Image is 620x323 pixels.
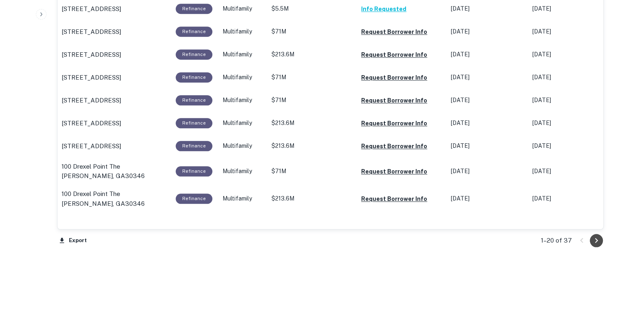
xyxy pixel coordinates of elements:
[532,119,606,127] p: [DATE]
[532,4,606,13] p: [DATE]
[451,4,524,13] p: [DATE]
[62,141,168,151] a: [STREET_ADDRESS]
[57,234,89,247] button: Export
[176,141,212,151] div: This loan purpose was for refinancing
[62,27,168,37] a: [STREET_ADDRESS]
[223,194,263,203] p: Multifamily
[62,96,168,105] a: [STREET_ADDRESS]
[451,96,524,105] p: [DATE]
[532,167,606,176] p: [DATE]
[271,96,353,105] p: $71M
[271,50,353,59] p: $213.6M
[451,167,524,176] p: [DATE]
[62,118,168,128] a: [STREET_ADDRESS]
[361,194,427,204] button: Request Borrower Info
[532,73,606,82] p: [DATE]
[223,119,263,127] p: Multifamily
[62,50,168,60] a: [STREET_ADDRESS]
[176,27,212,37] div: This loan purpose was for refinancing
[223,73,263,82] p: Multifamily
[590,234,603,247] button: Go to next page
[532,27,606,36] p: [DATE]
[451,142,524,150] p: [DATE]
[62,118,121,128] p: [STREET_ADDRESS]
[532,50,606,59] p: [DATE]
[361,50,427,60] button: Request Borrower Info
[541,236,572,245] p: 1–20 of 37
[176,49,212,60] div: This loan purpose was for refinancing
[451,194,524,203] p: [DATE]
[271,27,353,36] p: $71M
[361,167,427,176] button: Request Borrower Info
[62,27,121,37] p: [STREET_ADDRESS]
[271,73,353,82] p: $71M
[223,142,263,150] p: Multifamily
[451,27,524,36] p: [DATE]
[223,4,263,13] p: Multifamily
[361,73,427,82] button: Request Borrower Info
[176,166,212,176] div: This loan purpose was for refinancing
[451,119,524,127] p: [DATE]
[271,167,353,176] p: $71M
[62,162,168,181] a: 100 Drexel Point The [PERSON_NAME], GA30346
[176,118,212,128] div: This loan purpose was for refinancing
[176,72,212,82] div: This loan purpose was for refinancing
[62,73,168,82] a: [STREET_ADDRESS]
[532,96,606,105] p: [DATE]
[62,4,121,14] p: [STREET_ADDRESS]
[361,27,427,37] button: Request Borrower Info
[223,27,263,36] p: Multifamily
[223,50,263,59] p: Multifamily
[271,194,353,203] p: $213.6M
[451,73,524,82] p: [DATE]
[62,50,121,60] p: [STREET_ADDRESS]
[361,4,406,14] button: Info Requested
[176,95,212,105] div: This loan purpose was for refinancing
[62,73,121,82] p: [STREET_ADDRESS]
[223,167,263,176] p: Multifamily
[451,50,524,59] p: [DATE]
[62,141,121,151] p: [STREET_ADDRESS]
[223,96,263,105] p: Multifamily
[361,141,427,151] button: Request Borrower Info
[271,142,353,150] p: $213.6M
[532,194,606,203] p: [DATE]
[62,96,121,105] p: [STREET_ADDRESS]
[271,119,353,127] p: $213.6M
[532,142,606,150] p: [DATE]
[361,96,427,105] button: Request Borrower Info
[361,118,427,128] button: Request Borrower Info
[176,4,212,14] div: This loan purpose was for refinancing
[62,4,168,14] a: [STREET_ADDRESS]
[176,194,212,204] div: This loan purpose was for refinancing
[271,4,353,13] p: $5.5M
[62,189,168,208] a: 100 Drexel Point The [PERSON_NAME], GA30346
[579,258,620,297] iframe: Chat Widget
